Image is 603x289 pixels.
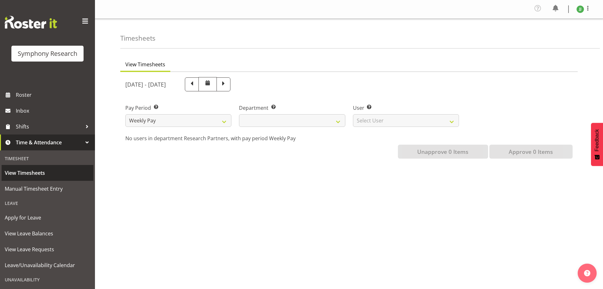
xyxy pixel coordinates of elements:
span: Manual Timesheet Entry [5,184,90,194]
h5: [DATE] - [DATE] [125,81,166,88]
div: Symphony Research [18,49,77,58]
button: Approve 0 Items [489,145,573,159]
span: View Leave Requests [5,245,90,254]
span: Inbox [16,106,92,115]
span: Unapprove 0 Items [417,148,468,156]
label: Pay Period [125,104,231,112]
a: Manual Timesheet Entry [2,181,93,197]
img: Rosterit website logo [5,16,57,29]
label: Department [239,104,345,112]
div: Unavailability [2,273,93,286]
button: Unapprove 0 Items [398,145,488,159]
p: No users in department Research Partners, with pay period Weekly Pay [125,135,573,142]
a: View Leave Balances [2,226,93,241]
h4: Timesheets [120,35,155,42]
img: joshua-joel11891.jpg [576,5,584,13]
span: Roster [16,90,92,100]
span: Leave/Unavailability Calendar [5,260,90,270]
a: View Leave Requests [2,241,93,257]
span: Shifts [16,122,82,131]
div: Timesheet [2,152,93,165]
span: View Timesheets [5,168,90,178]
span: Apply for Leave [5,213,90,222]
span: View Leave Balances [5,229,90,238]
span: Time & Attendance [16,138,82,147]
span: Feedback [594,129,600,151]
img: help-xxl-2.png [584,270,590,276]
span: Approve 0 Items [509,148,553,156]
a: Leave/Unavailability Calendar [2,257,93,273]
a: Apply for Leave [2,210,93,226]
label: User [353,104,459,112]
a: View Timesheets [2,165,93,181]
button: Feedback - Show survey [591,123,603,166]
div: Leave [2,197,93,210]
span: View Timesheets [125,61,165,68]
